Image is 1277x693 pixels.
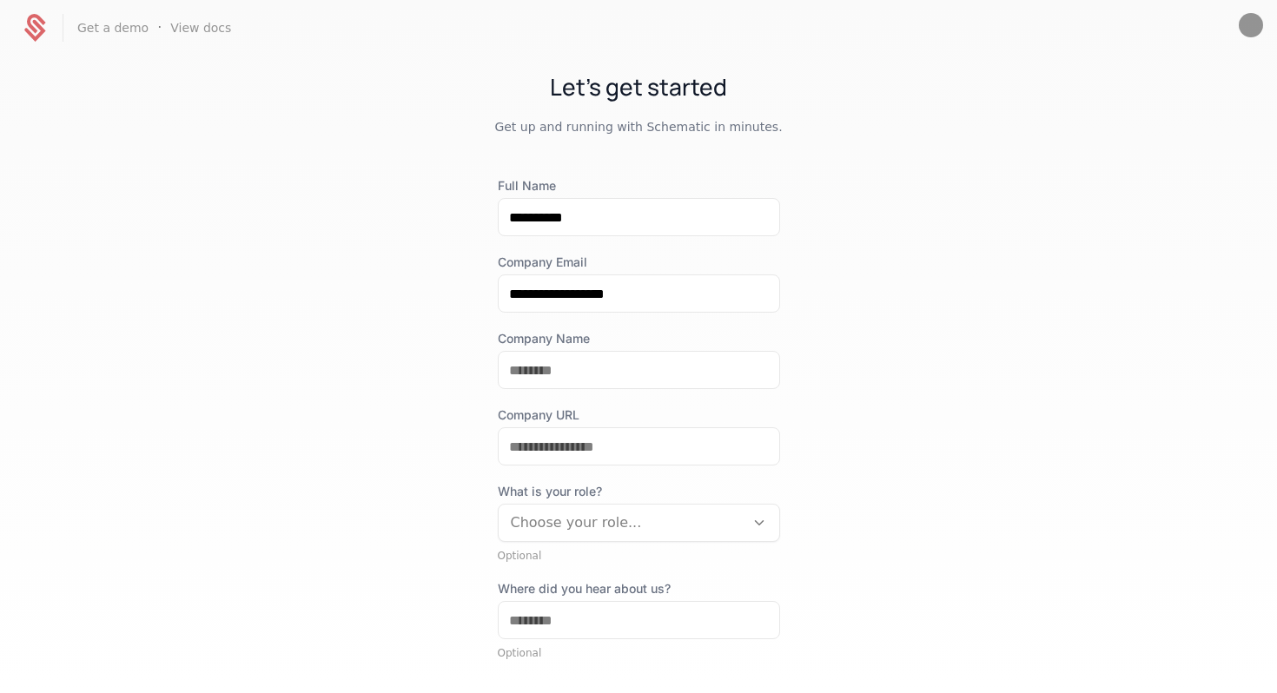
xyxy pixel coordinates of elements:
button: Open user button [1239,13,1263,37]
label: Company Email [498,254,780,271]
label: Where did you hear about us? [498,580,780,597]
label: Company URL [498,406,780,424]
div: Optional [498,646,780,660]
a: Get a demo [77,22,149,34]
div: Optional [498,549,780,563]
span: What is your role? [498,483,780,500]
label: Company Name [498,330,780,347]
span: · [157,17,162,38]
img: Yug Parekh [1239,13,1263,37]
a: View docs [170,22,231,34]
label: Full Name [498,177,780,195]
